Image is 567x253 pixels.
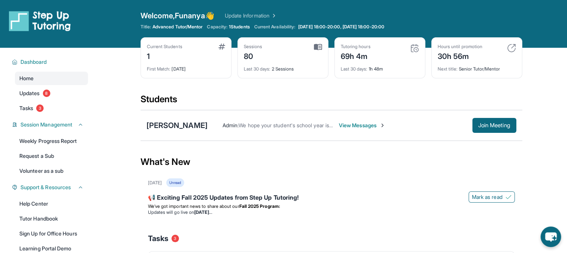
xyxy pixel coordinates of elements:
[148,180,162,186] div: [DATE]
[223,122,239,128] span: Admin :
[244,44,262,50] div: Sessions
[472,118,516,133] button: Join Meeting
[141,93,522,110] div: Students
[438,50,482,62] div: 30h 56m
[229,24,250,30] span: 1 Students
[505,194,511,200] img: Mark as read
[148,209,515,215] li: Updates will go live on
[15,87,88,100] a: Updates8
[297,24,386,30] a: [DATE] 18:00-20:00, [DATE] 18:00-20:00
[21,58,47,66] span: Dashboard
[147,120,208,131] div: [PERSON_NAME]
[148,233,168,244] span: Tasks
[171,235,179,242] span: 3
[19,104,33,112] span: Tasks
[9,10,71,31] img: logo
[148,193,515,203] div: 📢 Exciting Fall 2025 Updates from Step Up Tutoring!
[15,212,88,225] a: Tutor Handbook
[541,227,561,247] button: chat-button
[225,12,277,19] a: Update Information
[21,184,71,191] span: Support & Resources
[218,44,225,50] img: card
[18,184,84,191] button: Support & Resources
[19,90,40,97] span: Updates
[341,66,368,72] span: Last 30 days :
[19,75,34,82] span: Home
[194,209,212,215] strong: [DATE]
[43,90,50,97] span: 8
[207,24,227,30] span: Capacity:
[141,24,151,30] span: Title:
[239,203,280,209] strong: Fall 2025 Program:
[15,197,88,210] a: Help Center
[314,44,322,50] img: card
[15,72,88,85] a: Home
[478,123,510,128] span: Join Meeting
[152,24,202,30] span: Advanced Tutor/Mentor
[270,12,277,19] img: Chevron Right
[18,58,84,66] button: Dashboard
[341,62,419,72] div: 1h 48m
[15,227,88,240] a: Sign Up for Office Hours
[298,24,384,30] span: [DATE] 18:00-20:00, [DATE] 18:00-20:00
[15,134,88,148] a: Weekly Progress Report
[141,10,214,21] span: Welcome, Funanya 👋
[166,178,184,187] div: Unread
[438,44,482,50] div: Hours until promotion
[244,66,271,72] span: Last 30 days :
[507,44,516,53] img: card
[438,62,516,72] div: Senior Tutor/Mentor
[469,191,515,203] button: Mark as read
[244,50,262,62] div: 80
[254,24,295,30] span: Current Availability:
[244,62,322,72] div: 2 Sessions
[147,62,225,72] div: [DATE]
[15,149,88,163] a: Request a Sub
[438,66,458,72] span: Next title :
[410,44,419,53] img: card
[379,122,385,128] img: Chevron-Right
[15,101,88,115] a: Tasks3
[339,122,385,129] span: View Messages
[147,50,182,62] div: 1
[147,66,171,72] span: First Match :
[15,164,88,178] a: Volunteer as a sub
[21,121,72,128] span: Session Management
[36,104,44,112] span: 3
[18,121,84,128] button: Session Management
[148,203,239,209] span: We’ve got important news to share about our
[472,193,503,201] span: Mark as read
[341,50,371,62] div: 69h 4m
[341,44,371,50] div: Tutoring hours
[147,44,182,50] div: Current Students
[141,146,522,178] div: What's New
